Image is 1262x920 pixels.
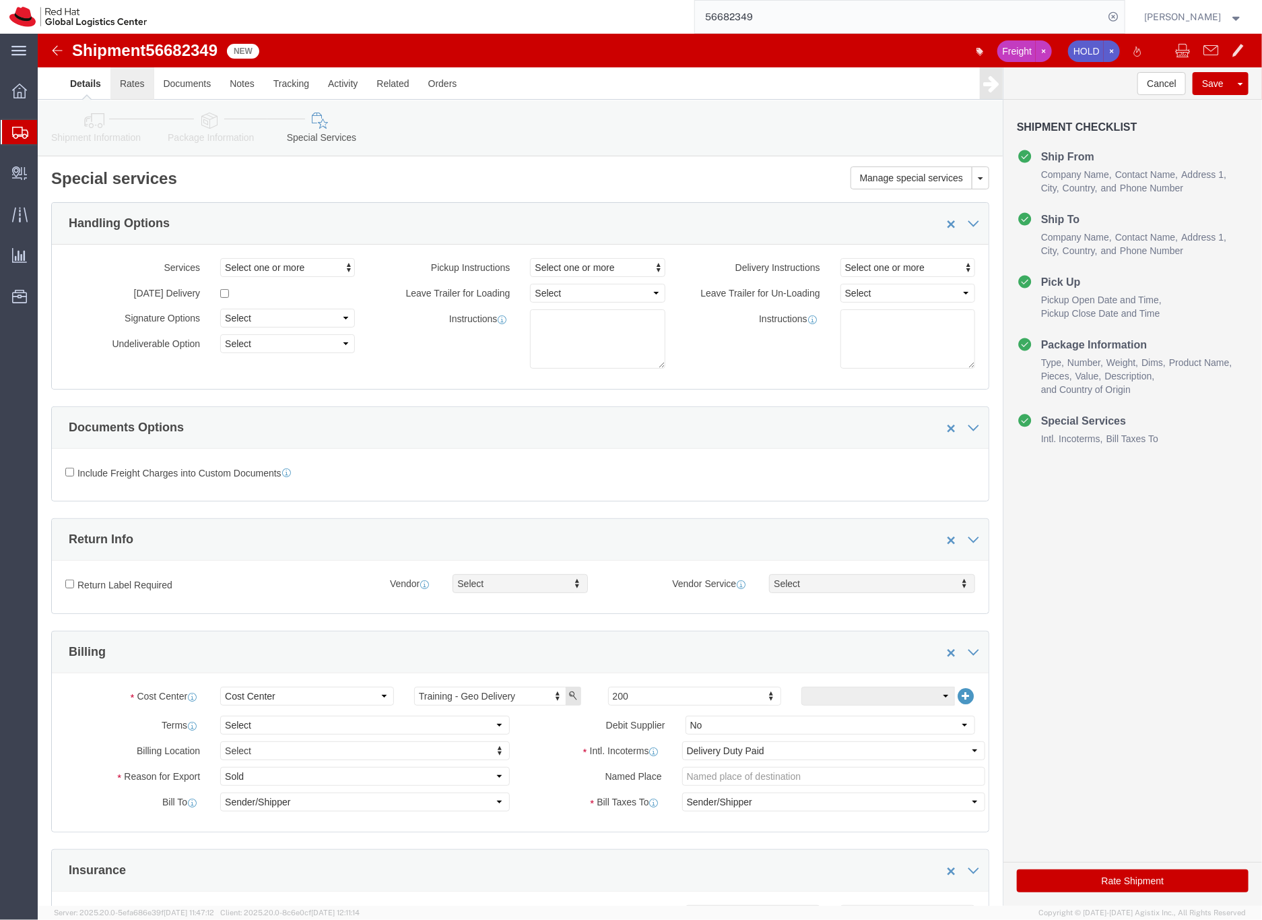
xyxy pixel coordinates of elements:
[220,909,360,917] span: Client: 2025.20.0-8c6e0cf
[695,1,1104,33] input: Search for shipment number, reference number
[1145,9,1222,24] span: Sona Mala
[1144,9,1244,25] button: [PERSON_NAME]
[164,909,214,917] span: [DATE] 11:47:12
[9,7,147,27] img: logo
[1038,907,1246,919] span: Copyright © [DATE]-[DATE] Agistix Inc., All Rights Reserved
[54,909,214,917] span: Server: 2025.20.0-5efa686e39f
[311,909,360,917] span: [DATE] 12:11:14
[38,34,1262,906] iframe: FS Legacy Container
